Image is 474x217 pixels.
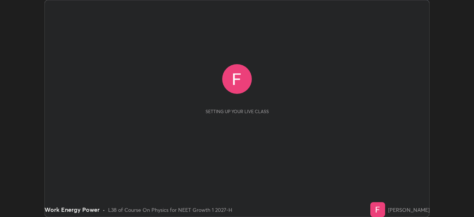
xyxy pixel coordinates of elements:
[108,206,232,214] div: L38 of Course On Physics for NEET Growth 1 2027-H
[222,64,252,94] img: 3
[44,205,100,214] div: Work Energy Power
[206,109,269,114] div: Setting up your live class
[103,206,105,214] div: •
[388,206,430,214] div: [PERSON_NAME]
[370,202,385,217] img: 3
